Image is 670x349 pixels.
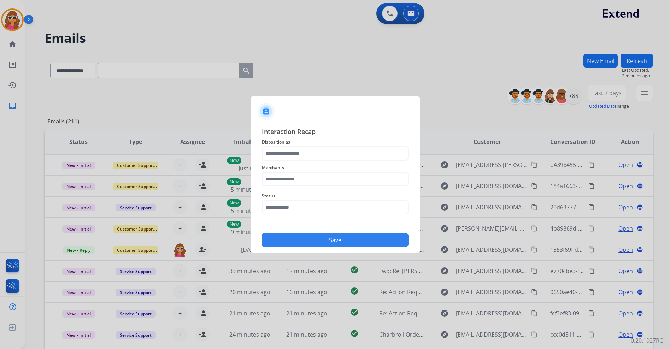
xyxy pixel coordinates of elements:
[631,336,663,345] p: 0.20.1027RC
[262,138,409,146] span: Disposition as
[262,192,409,200] span: Status
[262,163,409,172] span: Merchants
[262,233,409,247] button: Save
[262,127,409,138] span: Interaction Recap
[258,103,275,120] img: contactIcon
